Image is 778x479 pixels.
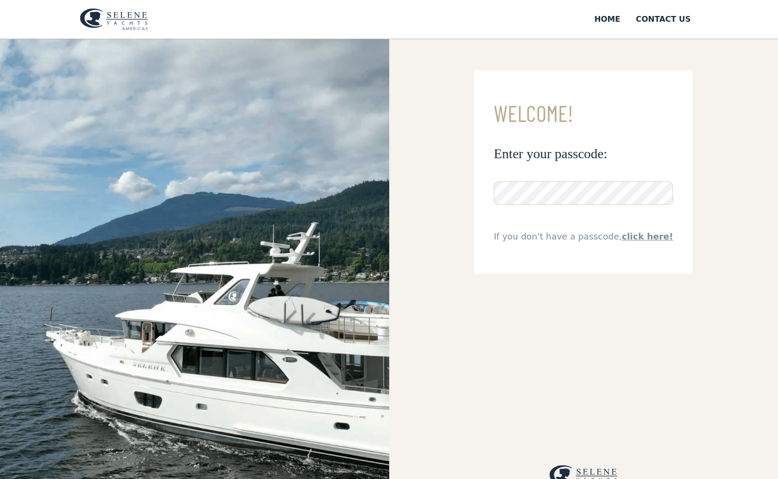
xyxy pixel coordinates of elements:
[594,14,620,25] div: Home
[622,231,673,241] a: click here!
[494,101,673,126] h3: Welcome!
[494,145,673,162] h3: Enter your passcode:
[474,70,692,274] form: Email Form
[636,14,691,25] div: Contact US
[494,230,673,243] div: If you don't have a passcode,
[80,8,148,30] img: logo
